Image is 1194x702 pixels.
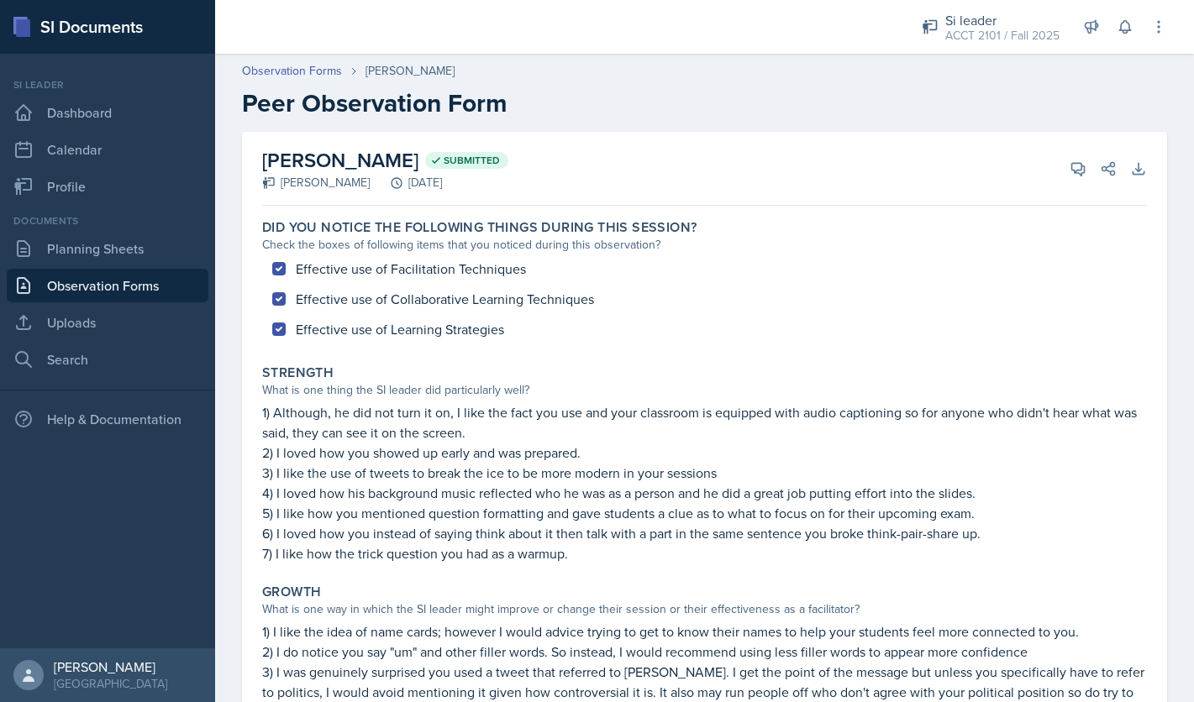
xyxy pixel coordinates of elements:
a: Calendar [7,133,208,166]
div: Documents [7,213,208,228]
h2: Peer Observation Form [242,88,1167,118]
label: Growth [262,584,321,600]
div: [DATE] [370,174,442,191]
div: [PERSON_NAME] [366,62,455,80]
p: 4) I loved how his background music reflected who he was as a person and he did a great job putti... [262,483,1147,503]
label: Did you notice the following things during this session? [262,219,697,236]
span: Submitted [444,154,500,167]
div: ACCT 2101 / Fall 2025 [945,27,1060,45]
label: Strength [262,364,334,381]
p: 3) I like the use of tweets to break the ice to be more modern in your sessions [262,463,1147,483]
div: Si leader [7,77,208,92]
div: What is one thing the SI leader did particularly well? [262,381,1147,399]
div: What is one way in which the SI leader might improve or change their session or their effectivene... [262,600,1147,618]
a: Planning Sheets [7,232,208,265]
a: Observation Forms [7,269,208,302]
a: Uploads [7,306,208,339]
div: Help & Documentation [7,402,208,436]
a: Search [7,343,208,376]
div: Check the boxes of following items that you noticed during this observation? [262,236,1147,254]
a: Dashboard [7,96,208,129]
div: [PERSON_NAME] [262,174,370,191]
a: Profile [7,170,208,203]
p: 7) I like how the trick question you had as a warmup. [262,543,1147,563]
div: Si leader [945,10,1060,30]
div: [PERSON_NAME] [54,658,167,675]
p: 2) I do notice you say "um" and other filler words. So instead, I would recommend using less fill... [262,642,1147,662]
p: 1) I like the idea of name cards; however I would advice trying to get to know their names to hel... [262,621,1147,642]
a: Observation Forms [242,62,342,80]
p: 6) I loved how you instead of saying think about it then talk with a part in the same sentence yo... [262,523,1147,543]
div: [GEOGRAPHIC_DATA] [54,675,167,692]
p: 5) I like how you mentioned question formatting and gave students a clue as to what to focus on f... [262,503,1147,523]
p: 2) I loved how you showed up early and was prepared. [262,443,1147,463]
h2: [PERSON_NAME] [262,145,508,175]
p: 1) Although, he did not turn it on, I like the fact you use and your classroom is equipped with a... [262,402,1147,443]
